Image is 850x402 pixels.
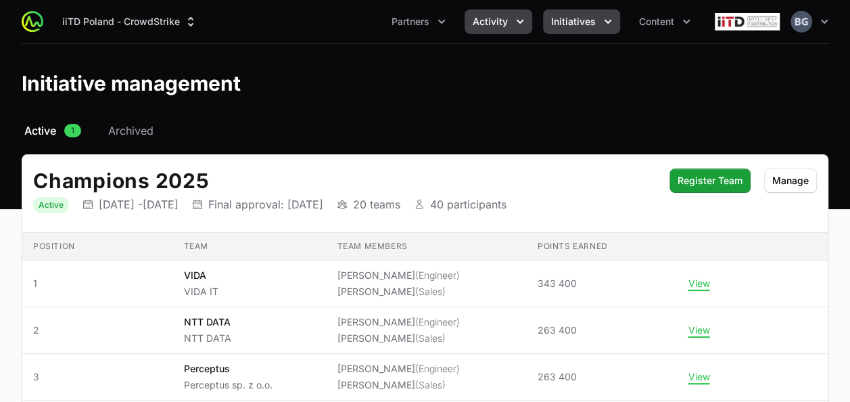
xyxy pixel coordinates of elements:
li: [PERSON_NAME] [337,378,459,392]
p: Perceptus [184,362,273,376]
span: 1 [64,124,81,137]
li: [PERSON_NAME] [337,285,459,298]
span: Register Team [678,173,742,189]
p: [DATE] - [DATE] [99,198,179,211]
button: Activity [465,9,532,34]
p: NTT DATA [184,332,231,345]
span: 3 [33,370,162,384]
span: 1 [33,277,162,290]
span: 263 400 [538,323,577,337]
img: ActivitySource [22,11,43,32]
button: View [688,324,709,336]
span: 2 [33,323,162,337]
span: Archived [108,122,154,139]
p: VIDA IT [184,285,218,298]
span: Initiatives [551,15,596,28]
button: Partners [383,9,454,34]
a: Active1 [22,122,84,139]
div: Partners menu [383,9,454,34]
span: (Engineer) [415,269,459,281]
span: Content [639,15,674,28]
li: [PERSON_NAME] [337,315,459,329]
th: Position [22,233,173,261]
p: VIDA [184,269,218,282]
span: 263 400 [538,370,577,384]
p: Perceptus sp. z o.o. [184,378,273,392]
h1: Initiative management [22,71,241,95]
span: (Sales) [415,332,445,344]
span: (Engineer) [415,316,459,328]
p: Final approval: [DATE] [208,198,323,211]
div: Content menu [631,9,699,34]
th: Points earned [527,233,678,261]
button: Manage [764,169,817,193]
button: Content [631,9,699,34]
th: Team members [326,233,526,261]
nav: Initiative activity log navigation [22,122,828,139]
img: iiTD Poland [715,8,780,35]
div: Activity menu [465,9,532,34]
li: [PERSON_NAME] [337,332,459,345]
button: View [688,371,709,383]
li: [PERSON_NAME] [337,269,459,282]
span: Partners [392,15,429,28]
div: Initiatives menu [543,9,620,34]
div: Supplier switch menu [54,9,206,34]
p: NTT DATA [184,315,231,329]
span: (Engineer) [415,363,459,374]
button: View [688,277,709,290]
span: Activity [473,15,508,28]
img: Bartosz Galoch [790,11,812,32]
a: Archived [105,122,156,139]
div: Main navigation [43,9,699,34]
th: Team [173,233,327,261]
button: Initiatives [543,9,620,34]
span: 343 400 [538,277,577,290]
h2: Champions 2025 [33,169,656,193]
span: (Sales) [415,286,445,297]
p: 40 participants [430,198,506,211]
span: Active [24,122,56,139]
span: Manage [772,173,809,189]
li: [PERSON_NAME] [337,362,459,376]
span: (Sales) [415,379,445,390]
button: Register Team [669,169,751,193]
p: 20 teams [353,198,400,211]
button: iiTD Poland - CrowdStrike [54,9,206,34]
